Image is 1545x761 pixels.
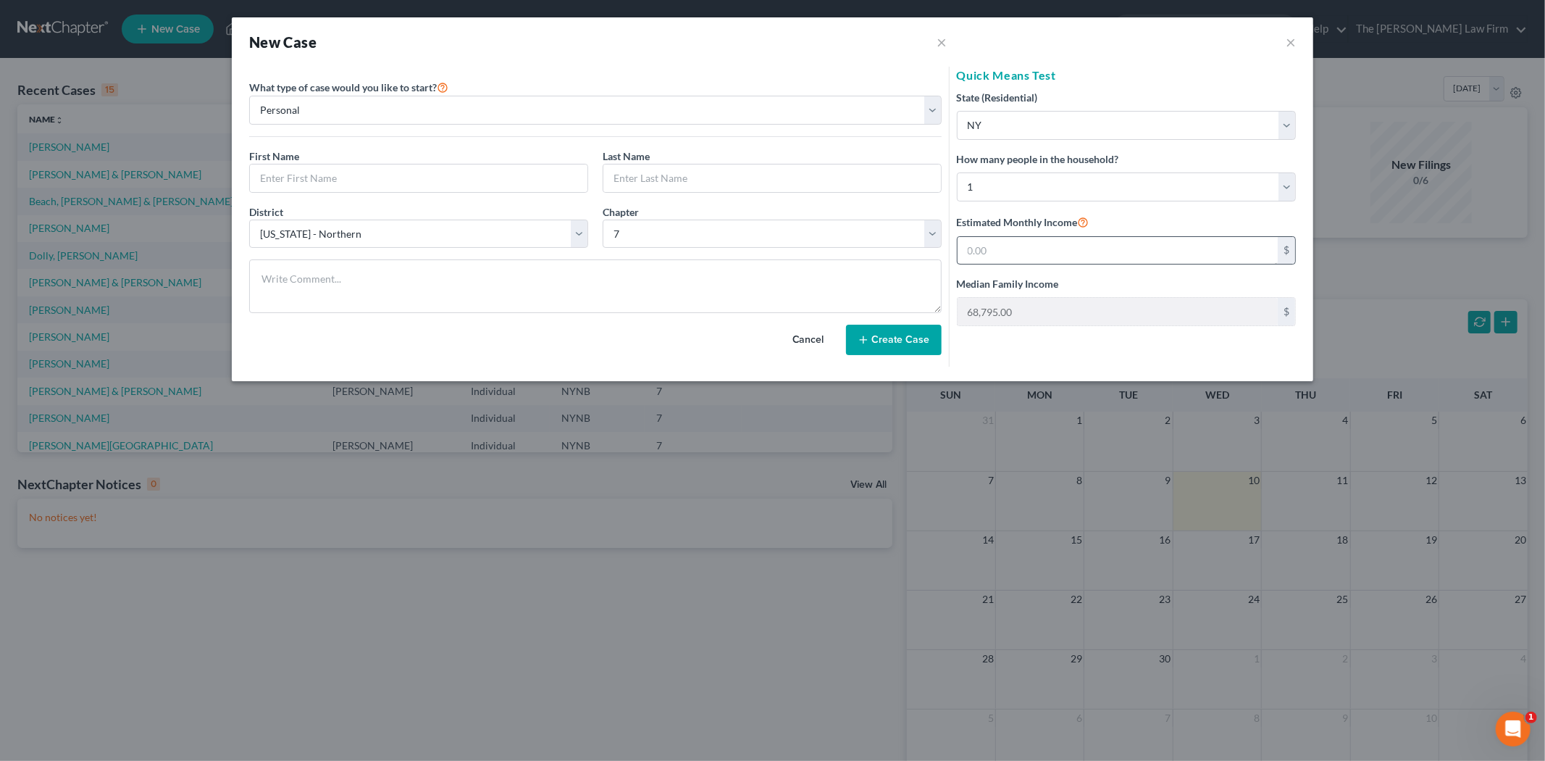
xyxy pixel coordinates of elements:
label: Median Family Income [957,276,1059,291]
span: District [249,206,283,218]
span: State (Residential) [957,91,1038,104]
input: Enter Last Name [603,165,941,192]
button: × [1286,33,1296,51]
button: Create Case [846,325,942,355]
button: × [937,32,947,52]
input: 0.00 [958,298,1278,325]
iframe: Intercom live chat [1496,712,1531,747]
span: First Name [249,150,299,162]
div: $ [1278,237,1295,265]
h5: Quick Means Test [957,67,1296,84]
label: What type of case would you like to start? [249,78,448,96]
span: 1 [1525,712,1537,723]
div: $ [1278,298,1295,325]
label: Estimated Monthly Income [957,213,1089,230]
input: 0.00 [958,237,1278,265]
span: Last Name [603,150,650,162]
label: How many people in the household? [957,151,1119,167]
span: Chapter [603,206,639,218]
strong: New Case [249,33,317,51]
input: Enter First Name [250,165,587,192]
button: Cancel [776,325,840,354]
